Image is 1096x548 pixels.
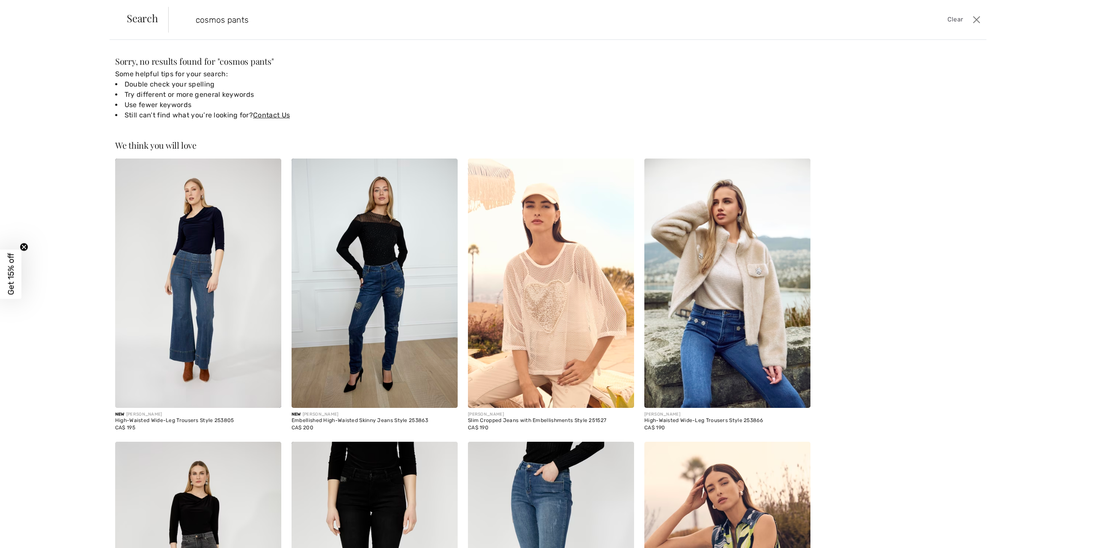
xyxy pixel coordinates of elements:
button: Close [970,13,983,27]
img: High-Waisted Wide-Leg Trousers Style 253866. Blue [644,159,810,408]
li: Try different or more general keywords [115,90,810,100]
span: Clear [947,15,963,24]
div: Embellished High-Waisted Skinny Jeans Style 253863 [292,418,458,424]
div: High-Waisted Wide-Leg Trousers Style 253866 [644,418,810,424]
span: CA$ 200 [292,425,313,431]
span: New [115,412,125,417]
div: [PERSON_NAME] [115,411,281,418]
a: Contact Us [253,111,290,119]
div: [PERSON_NAME] [644,411,810,418]
img: High-Waisted Wide-Leg Trousers Style 253805. Blue [115,159,281,408]
div: [PERSON_NAME] [292,411,458,418]
span: CA$ 195 [115,425,135,431]
span: Help [19,6,37,14]
span: CA$ 190 [468,425,488,431]
span: New [292,412,301,417]
div: Some helpful tips for your search: [115,69,810,120]
span: Search [127,13,158,23]
div: Slim Cropped Jeans with Embellishments Style 251527 [468,418,634,424]
li: Double check your spelling [115,79,810,90]
li: Still can’t find what you’re looking for? [115,110,810,120]
li: Use fewer keywords [115,100,810,110]
span: Get 15% off [6,253,16,295]
span: cosmos pants [220,55,271,67]
div: High-Waisted Wide-Leg Trousers Style 253805 [115,418,281,424]
span: CA$ 190 [644,425,665,431]
div: Sorry, no results found for " " [115,57,810,66]
img: Slim Cropped Jeans with Embellishments Style 251527. Beige [468,159,634,408]
span: We think you will love [115,139,197,151]
input: TYPE TO SEARCH [189,7,775,33]
div: [PERSON_NAME] [468,411,634,418]
button: Close teaser [20,243,28,251]
img: Embellished High-Waisted Skinny Jeans Style 253863. Blue [292,159,458,408]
